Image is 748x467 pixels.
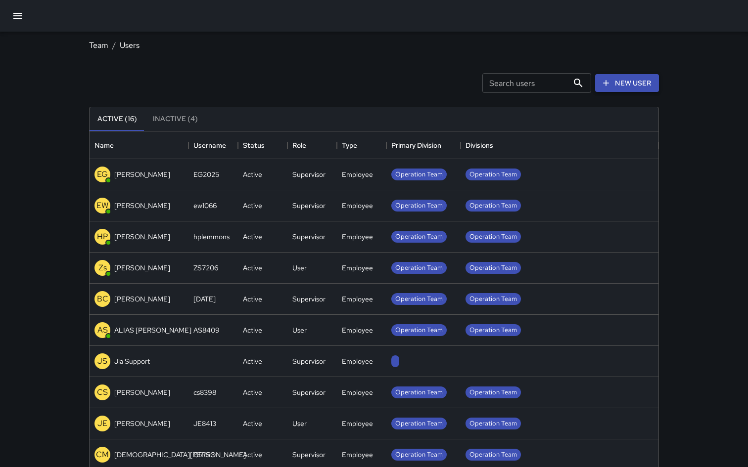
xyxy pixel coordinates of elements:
[243,170,262,179] div: Active
[96,200,108,212] p: EW
[243,419,262,428] div: Active
[391,263,447,273] span: Operation Team
[466,170,521,179] span: Operation Team
[114,263,170,273] p: [PERSON_NAME]
[97,293,108,305] p: BC
[243,201,262,211] div: Active
[193,232,230,242] div: hplemmons
[342,294,373,304] div: Employee
[94,131,114,159] div: Name
[292,450,326,460] div: Supervisor
[193,263,218,273] div: ZS7206
[193,131,226,159] div: Username
[193,201,217,211] div: ew1066
[292,387,326,397] div: Supervisor
[466,201,521,211] span: Operation Team
[292,232,326,242] div: Supervisor
[292,419,307,428] div: User
[342,263,373,273] div: Employee
[243,356,262,366] div: Active
[114,419,170,428] p: [PERSON_NAME]
[97,231,108,243] p: HP
[292,294,326,304] div: Supervisor
[96,449,109,461] p: CM
[188,131,238,159] div: Username
[466,131,493,159] div: Divisions
[342,356,373,366] div: Employee
[243,450,262,460] div: Active
[193,170,219,179] div: EG2025
[287,131,337,159] div: Role
[391,388,447,397] span: Operation Team
[342,387,373,397] div: Employee
[337,131,386,159] div: Type
[391,232,447,242] span: Operation Team
[193,450,215,460] div: CR1123
[112,40,116,51] li: /
[466,295,521,304] span: Operation Team
[98,262,107,274] p: Zs
[292,201,326,211] div: Supervisor
[292,325,307,335] div: User
[114,294,170,304] p: [PERSON_NAME]
[120,40,140,50] a: Users
[292,356,326,366] div: Supervisor
[114,232,170,242] p: [PERSON_NAME]
[386,131,461,159] div: Primary Division
[391,450,447,460] span: Operation Team
[193,419,216,428] div: JE8413
[90,107,145,131] button: Active (16)
[243,325,262,335] div: Active
[193,325,220,335] div: AS8409
[97,324,108,336] p: AS
[466,232,521,242] span: Operation Team
[114,450,246,460] p: [DEMOGRAPHIC_DATA][PERSON_NAME]
[461,131,658,159] div: Divisions
[97,386,108,398] p: CS
[391,201,447,211] span: Operation Team
[90,131,188,159] div: Name
[391,419,447,428] span: Operation Team
[193,387,216,397] div: cs8398
[292,131,306,159] div: Role
[466,388,521,397] span: Operation Team
[89,40,108,50] a: Team
[595,74,659,92] a: New User
[97,169,108,180] p: EG
[342,232,373,242] div: Employee
[243,294,262,304] div: Active
[466,419,521,428] span: Operation Team
[292,170,326,179] div: Supervisor
[145,107,206,131] button: Inactive (4)
[391,295,447,304] span: Operation Team
[342,325,373,335] div: Employee
[391,326,447,335] span: Operation Team
[97,355,107,367] p: JS
[114,201,170,211] p: [PERSON_NAME]
[114,170,170,179] p: [PERSON_NAME]
[391,170,447,179] span: Operation Team
[466,326,521,335] span: Operation Team
[193,294,216,304] div: BC2025
[243,263,262,273] div: Active
[238,131,287,159] div: Status
[342,170,373,179] div: Employee
[342,450,373,460] div: Employee
[114,356,150,366] p: Jia Support
[342,131,357,159] div: Type
[114,325,191,335] p: ALIAS [PERSON_NAME]
[114,387,170,397] p: [PERSON_NAME]
[466,450,521,460] span: Operation Team
[342,419,373,428] div: Employee
[292,263,307,273] div: User
[243,232,262,242] div: Active
[243,387,262,397] div: Active
[391,131,441,159] div: Primary Division
[342,201,373,211] div: Employee
[243,131,265,159] div: Status
[466,263,521,273] span: Operation Team
[97,418,107,429] p: JE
